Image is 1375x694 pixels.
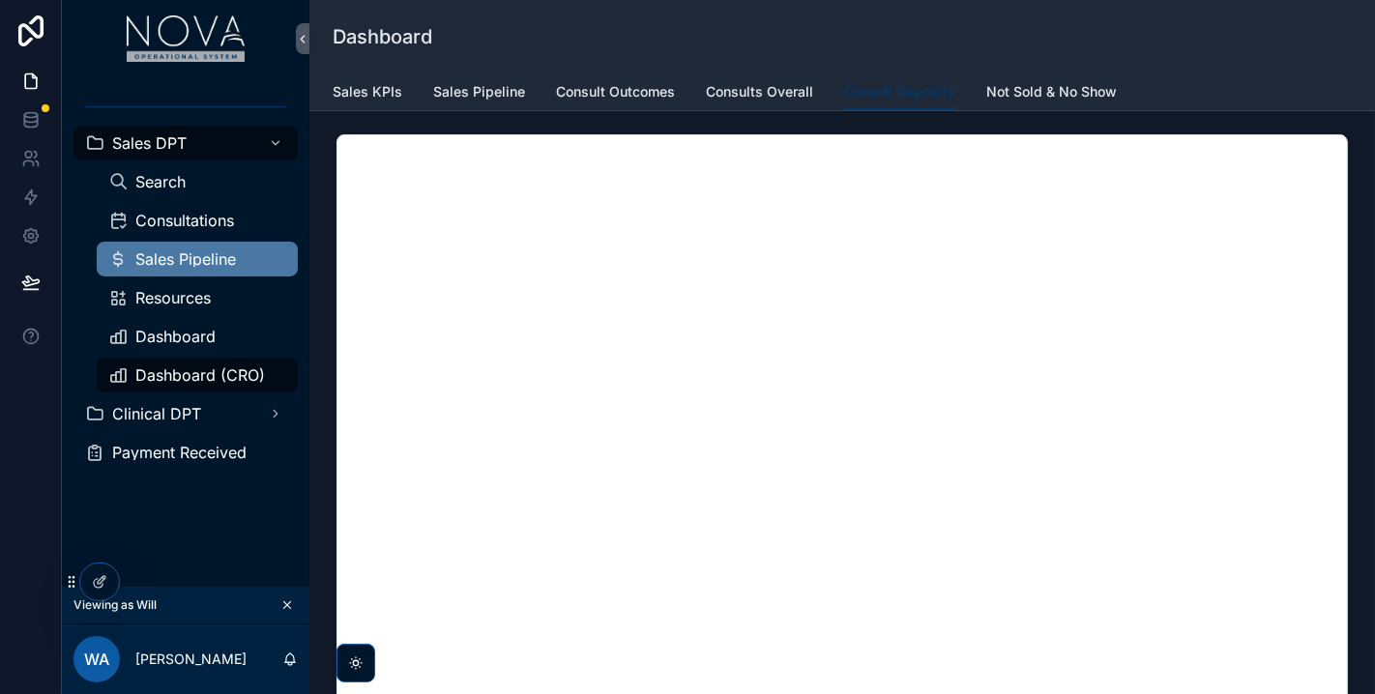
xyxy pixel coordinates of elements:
span: Sales Pipeline [135,251,236,267]
a: Sales Pipeline [97,242,298,276]
span: Resources [135,290,211,305]
a: Payment Received [73,435,298,470]
a: Sales Pipeline [433,74,525,113]
span: Sales Pipeline [433,82,525,101]
a: Search [97,164,298,199]
img: App logo [127,15,246,62]
div: scrollable content [62,77,309,495]
span: Consultations [135,213,234,228]
a: Consults Overall [706,74,813,113]
a: Dashboard (CRO) [97,358,298,392]
a: Consultations [97,203,298,238]
span: WA [84,648,109,671]
span: Clinical DPT [112,406,201,421]
a: Sales DPT [73,126,298,160]
span: Sales KPIs [333,82,402,101]
a: Sales KPIs [333,74,402,113]
a: Clinical DPT [73,396,298,431]
span: Payment Received [112,445,247,460]
a: Dashboard [97,319,298,354]
a: Consult Deposits [844,74,955,111]
span: Consult Outcomes [556,82,675,101]
span: Sales DPT [112,135,187,151]
span: Consults Overall [706,82,813,101]
h1: Dashboard [333,23,432,50]
span: Not Sold & No Show [986,82,1117,101]
a: Resources [97,280,298,315]
p: [PERSON_NAME] [135,650,247,669]
a: Consult Outcomes [556,74,675,113]
span: Dashboard (CRO) [135,367,265,383]
a: Not Sold & No Show [986,74,1117,113]
span: Dashboard [135,329,216,344]
span: Viewing as Will [73,597,157,613]
span: Consult Deposits [844,82,955,101]
span: Search [135,174,186,189]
